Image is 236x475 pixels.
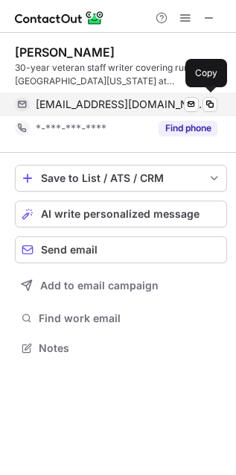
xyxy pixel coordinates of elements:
[36,98,206,111] span: [EMAIL_ADDRESS][DOMAIN_NAME]
[41,172,201,184] div: Save to List / ATS / CRM
[15,338,227,359] button: Notes
[15,236,227,263] button: Send email
[40,280,159,292] span: Add to email campaign
[41,208,200,220] span: AI write personalized message
[15,45,115,60] div: [PERSON_NAME]
[39,342,221,355] span: Notes
[15,165,227,192] button: save-profile-one-click
[15,272,227,299] button: Add to email campaign
[15,61,227,88] div: 30-year veteran staff writer covering rural [GEOGRAPHIC_DATA][US_STATE] at [GEOGRAPHIC_DATA] Time...
[41,244,98,256] span: Send email
[15,308,227,329] button: Find work email
[15,201,227,227] button: AI write personalized message
[39,312,221,325] span: Find work email
[159,121,217,136] button: Reveal Button
[15,9,104,27] img: ContactOut v5.3.10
